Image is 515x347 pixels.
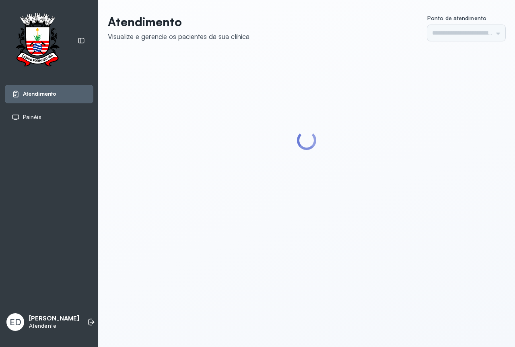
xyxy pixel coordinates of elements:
[10,317,21,327] span: ED
[23,90,56,97] span: Atendimento
[23,114,41,121] span: Painéis
[12,90,87,98] a: Atendimento
[29,322,79,329] p: Atendente
[108,14,249,29] p: Atendimento
[427,14,486,21] span: Ponto de atendimento
[8,13,66,69] img: Logotipo do estabelecimento
[108,32,249,41] div: Visualize e gerencie os pacientes da sua clínica
[29,315,79,322] p: [PERSON_NAME]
